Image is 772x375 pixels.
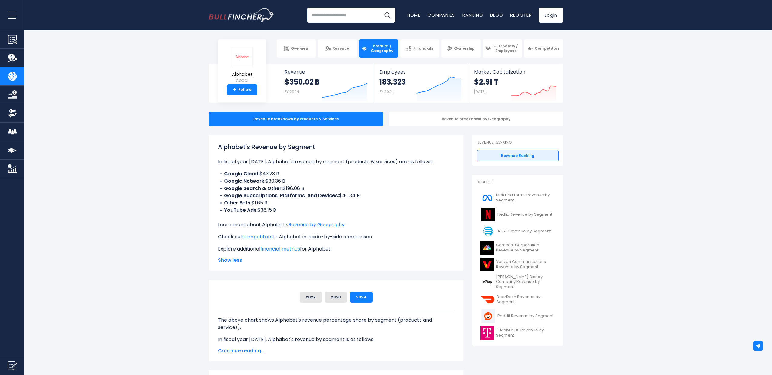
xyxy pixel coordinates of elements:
[359,39,398,58] a: Product / Geography
[497,294,555,305] span: DoorDash Revenue by Segment
[497,314,553,319] span: Reddit Revenue by Segment
[279,64,373,103] a: Revenue $350.02 B FY 2024
[232,72,253,77] span: Alphabet
[218,336,454,343] p: In fiscal year [DATE], Alphabet's revenue by segment is as follows:
[468,64,563,103] a: Market Capitalization $2.91 T [DATE]
[510,12,532,18] a: Register
[400,39,439,58] a: Financials
[462,12,483,18] a: Ranking
[496,274,555,290] span: [PERSON_NAME] Disney Company Revenue by Segment
[379,69,461,75] span: Employees
[218,317,454,331] p: The above chart shows Alphabet's revenue percentage share by segment (products and services).
[480,258,494,271] img: VZ logo
[291,46,308,51] span: Overview
[277,39,316,58] a: Overview
[496,243,555,253] span: Comcast Corporation Revenue by Segment
[231,47,253,85] a: Alphabet GOOGL
[218,178,454,185] li: $30.36 B
[218,221,454,228] p: Learn more about Alphabet’s
[477,324,559,341] a: T-Mobile US Revenue by Segment
[477,206,559,223] a: Netflix Revenue by Segment
[218,347,454,354] span: Continue reading...
[477,140,559,145] p: Revenue Ranking
[318,39,357,58] a: Revenue
[218,170,454,178] li: $43.23 B
[218,142,454,151] h1: Alphabet's Revenue by Segment
[389,112,563,126] div: Revenue breakdown by Geography
[474,69,556,75] span: Market Capitalization
[477,223,559,240] a: AT&T Revenue by Segment
[209,8,274,22] img: Bullfincher logo
[474,89,486,94] small: [DATE]
[480,293,495,306] img: DASH logo
[218,158,454,165] p: In fiscal year [DATE], Alphabet's revenue by segment (products & services) are as follows:
[480,326,494,340] img: TMUS logo
[477,180,559,185] p: Related
[233,87,236,92] strong: +
[483,39,522,58] a: CEO Salary / Employees
[413,46,433,51] span: Financials
[496,328,555,338] span: T-Mobile US Revenue by Segment
[524,39,563,58] a: Competitors
[477,150,559,161] a: Revenue Ranking
[218,245,454,253] p: Explore additional for Alphabet.
[332,46,349,51] span: Revenue
[218,207,454,214] li: $36.15 B
[300,292,322,303] button: 2022
[224,170,259,177] b: Google Cloud:
[490,12,503,18] a: Blog
[350,292,373,303] button: 2024
[454,46,475,51] span: Ownership
[477,308,559,324] a: Reddit Revenue by Segment
[477,256,559,273] a: Verizon Communications Revenue by Segment
[218,233,454,241] p: Check out to Alphabet in a side-by-side comparison.
[242,233,272,240] a: competitors
[535,46,559,51] span: Competitors
[218,185,454,192] li: $198.08 B
[480,309,496,323] img: RDDT logo
[496,193,555,203] span: Meta Platforms Revenue by Segment
[218,257,454,264] span: Show less
[260,245,300,252] a: financial metrics
[218,199,454,207] li: $1.65 B
[496,259,555,270] span: Verizon Communications Revenue by Segment
[379,77,406,87] strong: 183,323
[480,191,494,205] img: META logo
[227,84,257,95] a: +Follow
[477,291,559,308] a: DoorDash Revenue by Segment
[497,212,552,217] span: Netflix Revenue by Segment
[480,241,494,255] img: CMCSA logo
[380,8,395,23] button: Search
[427,12,455,18] a: Companies
[477,240,559,256] a: Comcast Corporation Revenue by Segment
[209,112,383,126] div: Revenue breakdown by Products & Services
[224,199,252,206] b: Other Bets:
[497,229,551,234] span: AT&T Revenue by Segment
[218,192,454,199] li: $40.34 B
[325,292,347,303] button: 2023
[373,64,467,103] a: Employees 183,323 FY 2024
[539,8,563,23] a: Login
[224,207,258,214] b: YouTube Ads:
[480,275,494,289] img: DIS logo
[480,224,496,238] img: T logo
[441,39,480,58] a: Ownership
[224,185,283,192] b: Google Search & Other:
[285,69,367,75] span: Revenue
[209,8,274,22] a: Go to homepage
[288,221,345,228] a: Revenue by Geography
[474,77,498,87] strong: $2.91 T
[224,192,339,199] b: Google Subscriptions, Platforms, And Devices:
[285,89,299,94] small: FY 2024
[477,190,559,206] a: Meta Platforms Revenue by Segment
[232,78,253,84] small: GOOGL
[493,44,519,53] span: CEO Salary / Employees
[477,273,559,291] a: [PERSON_NAME] Disney Company Revenue by Segment
[285,77,320,87] strong: $350.02 B
[379,89,394,94] small: FY 2024
[224,178,266,184] b: Google Network:
[407,12,420,18] a: Home
[369,44,395,53] span: Product / Geography
[480,208,496,221] img: NFLX logo
[8,109,17,118] img: Ownership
